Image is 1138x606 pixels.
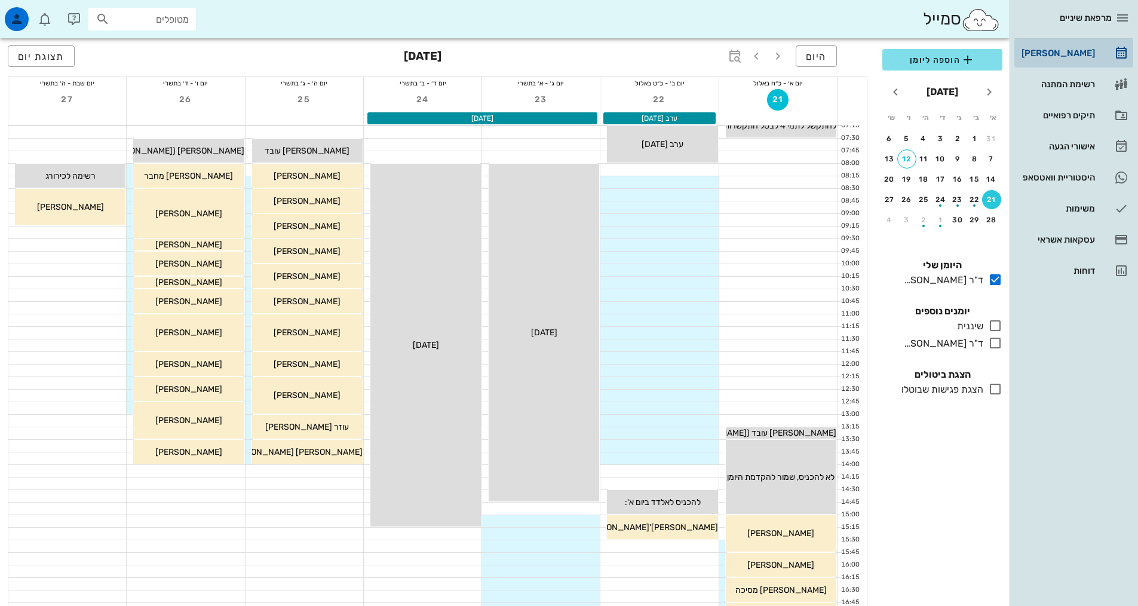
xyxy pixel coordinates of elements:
div: 15:00 [838,510,862,520]
div: 15:30 [838,535,862,545]
div: 08:00 [838,158,862,169]
div: 14:15 [838,472,862,482]
span: [PERSON_NAME] עובד ([PERSON_NAME]) [677,428,836,438]
div: 16 [948,175,967,183]
span: עוזר [PERSON_NAME] [265,422,349,432]
span: [PERSON_NAME] [274,328,341,338]
span: [PERSON_NAME] [747,560,814,570]
div: תיקים רפואיים [1019,111,1095,120]
span: להכניס לאלדד ביום א': [625,497,701,507]
span: [PERSON_NAME] [747,528,814,538]
span: [PERSON_NAME] [155,328,222,338]
a: היסטוריית וואטסאפ [1014,163,1133,192]
span: [PERSON_NAME] ([PERSON_NAME] לא נמצאת) [67,146,244,156]
div: 2 [948,134,967,143]
div: משימות [1019,204,1095,213]
th: ב׳ [968,108,984,128]
div: 6 [880,134,899,143]
a: משימות [1014,194,1133,223]
div: 11:30 [838,334,862,344]
th: ד׳ [934,108,950,128]
th: א׳ [986,108,1001,128]
a: אישורי הגעה [1014,132,1133,161]
th: ה׳ [918,108,933,128]
div: 11:00 [838,309,862,319]
div: דוחות [1019,266,1095,276]
div: הצגת פגישות שבוטלו [897,382,983,397]
div: 23 [948,195,967,204]
span: [PERSON_NAME] [155,359,222,369]
div: ד"ר [PERSON_NAME] [899,273,983,287]
button: 24 [931,190,950,209]
button: [DATE] [922,80,963,104]
button: חודש שעבר [979,81,1000,103]
div: 25 [914,195,933,204]
div: יום א׳ - כ״ח באלול [719,77,837,89]
button: 9 [948,149,967,169]
span: [PERSON_NAME] [155,296,222,307]
button: 13 [880,149,899,169]
div: 27 [880,195,899,204]
button: 3 [897,210,916,229]
div: 12:45 [838,397,862,407]
div: 3 [897,216,916,224]
h4: הצגת ביטולים [882,368,1002,382]
div: יום ג׳ - א׳ בתשרי [482,77,600,89]
div: 10:45 [838,296,862,307]
div: 16:15 [838,573,862,583]
div: 12:15 [838,372,862,382]
div: 12:30 [838,384,862,394]
button: 1 [931,210,950,229]
div: 09:00 [838,209,862,219]
span: [PERSON_NAME] עובד [265,146,349,156]
div: 20 [880,175,899,183]
div: 30 [948,216,967,224]
th: ג׳ [952,108,967,128]
div: 14:30 [838,485,862,495]
span: [PERSON_NAME] [155,415,222,426]
button: 23 [948,190,967,209]
a: עסקאות אשראי [1014,225,1133,254]
span: [PERSON_NAME] [155,384,222,394]
span: היום [806,51,827,62]
div: 7 [982,155,1001,163]
div: 11:45 [838,347,862,357]
div: רשימת המתנה [1019,79,1095,89]
span: [PERSON_NAME] [155,240,222,250]
div: 13:00 [838,409,862,420]
div: ד"ר [PERSON_NAME] [899,336,983,351]
span: תג [35,10,42,17]
button: 26 [175,89,197,111]
div: שיננית [952,319,983,333]
button: חודש הבא [885,81,906,103]
img: SmileCloud logo [961,8,1000,32]
span: [DATE] [413,340,439,350]
button: 1 [965,129,984,148]
button: 15 [965,170,984,189]
div: 22 [965,195,984,204]
div: 18 [914,175,933,183]
div: 29 [965,216,984,224]
span: [PERSON_NAME] [274,196,341,206]
button: 21 [982,190,1001,209]
div: 09:15 [838,221,862,231]
div: 14:45 [838,497,862,507]
button: היום [796,45,837,67]
button: 23 [530,89,552,111]
button: 25 [293,89,315,111]
div: 15 [965,175,984,183]
div: 16:30 [838,585,862,595]
div: 4 [880,216,899,224]
button: הוספה ליומן [882,49,1002,71]
span: מרפאת שיניים [1060,13,1112,23]
span: [PERSON_NAME] [274,296,341,307]
div: יום ד׳ - ב׳ בתשרי [364,77,481,89]
button: 22 [965,190,984,209]
span: [DATE] [531,328,557,338]
span: [PERSON_NAME] [274,246,341,256]
span: 27 [57,94,78,105]
div: 31 [982,134,1001,143]
div: 07:45 [838,146,862,156]
div: עסקאות אשראי [1019,235,1095,244]
th: ש׳ [884,108,899,128]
